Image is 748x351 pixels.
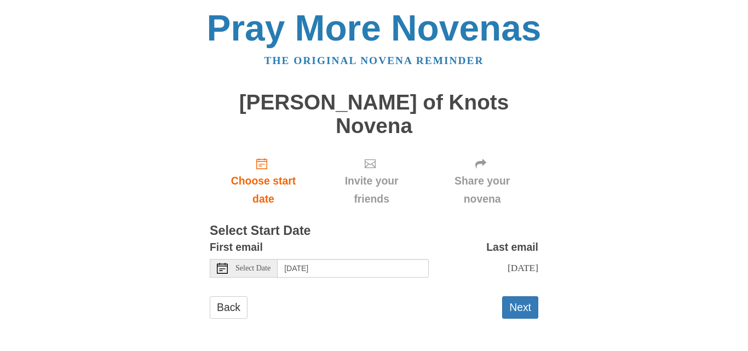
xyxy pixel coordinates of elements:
[210,296,248,319] a: Back
[235,264,271,272] span: Select Date
[317,148,426,214] div: Click "Next" to confirm your start date first.
[221,172,306,208] span: Choose start date
[502,296,538,319] button: Next
[426,148,538,214] div: Click "Next" to confirm your start date first.
[207,8,542,48] a: Pray More Novenas
[264,55,484,66] a: The original novena reminder
[210,148,317,214] a: Choose start date
[210,238,263,256] label: First email
[508,262,538,273] span: [DATE]
[210,91,538,137] h1: [PERSON_NAME] of Knots Novena
[486,238,538,256] label: Last email
[210,224,538,238] h3: Select Start Date
[437,172,527,208] span: Share your novena
[328,172,415,208] span: Invite your friends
